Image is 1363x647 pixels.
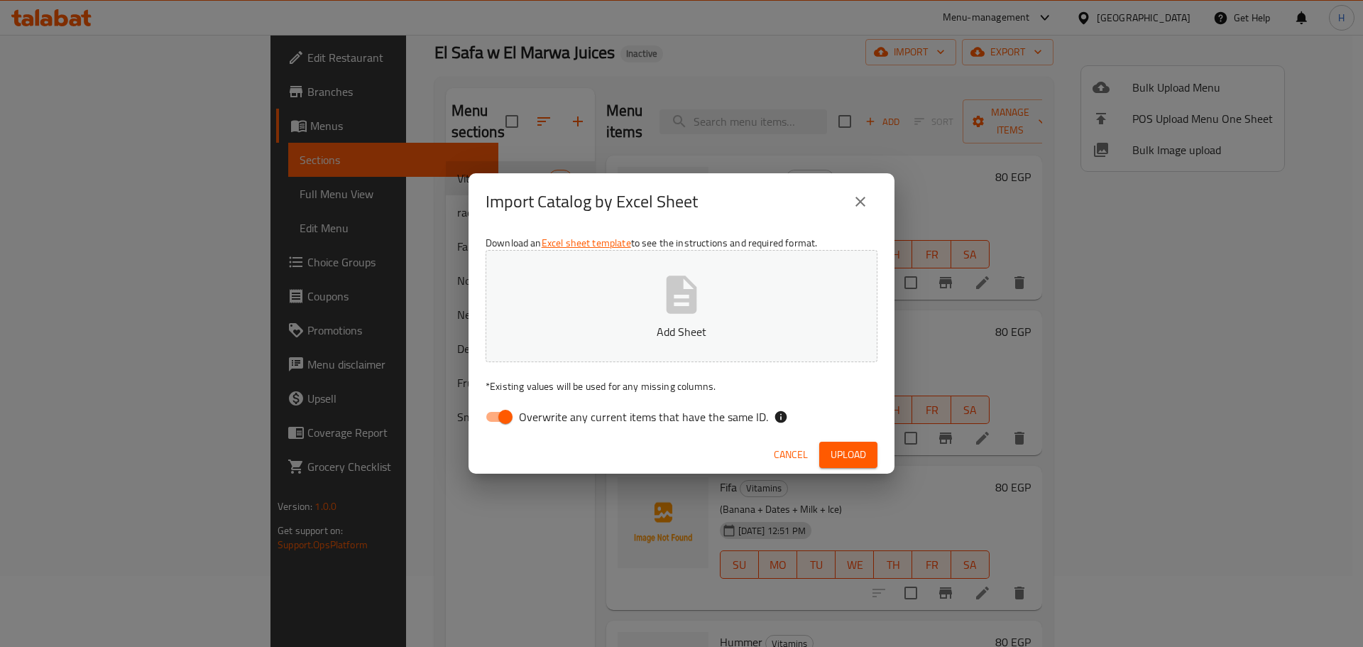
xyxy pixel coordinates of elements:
[486,250,877,362] button: Add Sheet
[768,442,814,468] button: Cancel
[542,234,631,252] a: Excel sheet template
[774,446,808,464] span: Cancel
[508,323,855,340] p: Add Sheet
[486,379,877,393] p: Existing values will be used for any missing columns.
[469,230,894,436] div: Download an to see the instructions and required format.
[843,185,877,219] button: close
[831,446,866,464] span: Upload
[486,190,698,213] h2: Import Catalog by Excel Sheet
[519,408,768,425] span: Overwrite any current items that have the same ID.
[774,410,788,424] svg: If the overwrite option isn't selected, then the items that match an existing ID will be ignored ...
[819,442,877,468] button: Upload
